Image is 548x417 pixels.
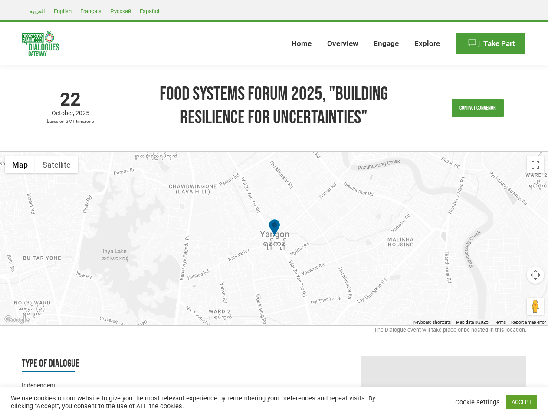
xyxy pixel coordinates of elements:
[3,314,31,325] a: Open this area in Google Maps (opens a new window)
[75,109,89,116] span: 2025
[3,314,31,325] img: Google
[456,320,489,324] span: Map data ©2025
[54,8,72,14] span: English
[106,6,135,16] a: Русский
[327,39,358,48] span: Overview
[483,39,515,48] span: Take Part
[414,39,440,48] span: Explore
[80,8,102,14] span: Français
[140,8,159,14] span: Español
[22,326,526,339] div: The Dialogue event will take place or be hosted in this location.
[527,298,544,315] button: Drag Pegman onto the map to open Street View
[22,117,119,126] span: based on GMT timezone
[25,6,49,16] a: العربية
[511,320,546,324] a: Report a map error
[5,156,35,173] button: Show street map
[452,99,504,117] a: Contact Convenor
[110,8,131,14] span: Русский
[11,394,379,410] div: We use cookies on our website to give you the most relevant experience by remembering your prefer...
[22,381,183,390] div: Independent
[128,83,420,129] h1: Food Systems Forum 2025, "Building Resilience for Uncertainties"
[506,395,537,409] a: ACCEPT
[374,39,399,48] span: Engage
[49,6,76,16] a: English
[52,109,75,116] span: October
[292,39,312,48] span: Home
[413,319,451,325] button: Keyboard shortcuts
[22,31,59,56] img: Food Systems Summit Dialogues
[22,90,119,109] span: 22
[76,6,106,16] a: Français
[135,6,164,16] a: Español
[527,266,544,284] button: Map camera controls
[494,320,506,324] a: Terms (opens in new tab)
[30,8,45,14] span: العربية
[527,156,544,173] button: Toggle fullscreen view
[468,37,481,50] img: Menu icon
[35,156,78,173] button: Show satellite imagery
[22,356,183,372] h3: Type of Dialogue
[455,398,500,406] a: Cookie settings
